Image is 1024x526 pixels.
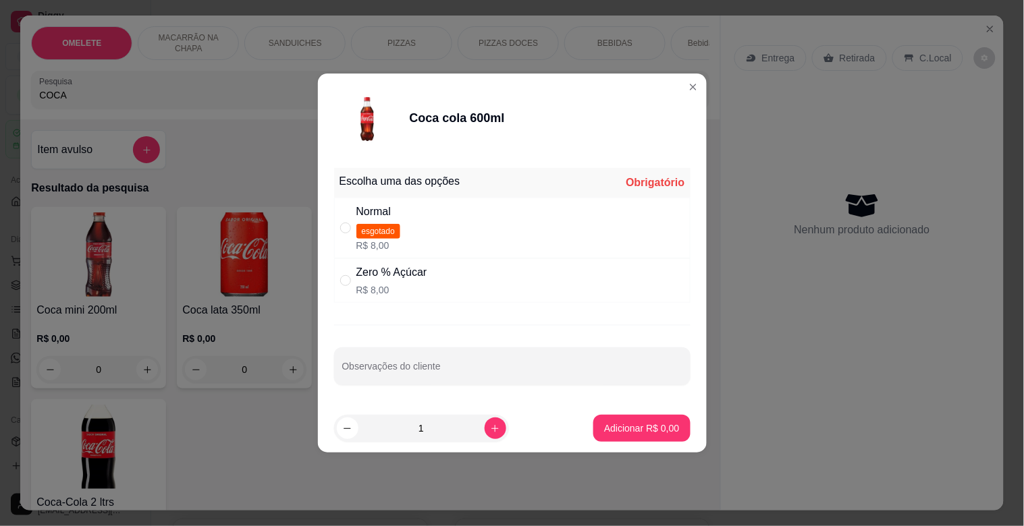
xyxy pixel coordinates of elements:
[485,417,506,439] button: increase-product-quantity
[604,421,679,435] p: Adicionar R$ 0,00
[337,417,358,439] button: decrease-product-quantity
[682,76,704,98] button: Close
[356,224,400,239] span: esgotado
[356,204,400,220] div: Normal
[340,173,460,189] div: Escolha uma das opções
[356,283,427,297] p: R$ 8,00
[593,415,690,442] button: Adicionar R$ 0,00
[334,84,402,152] img: product-image
[410,109,505,127] div: Coca cola 600ml
[342,365,682,378] input: Observações do cliente
[626,175,684,191] div: Obrigatório
[356,239,400,252] p: R$ 8,00
[356,264,427,281] div: Zero % Açúcar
